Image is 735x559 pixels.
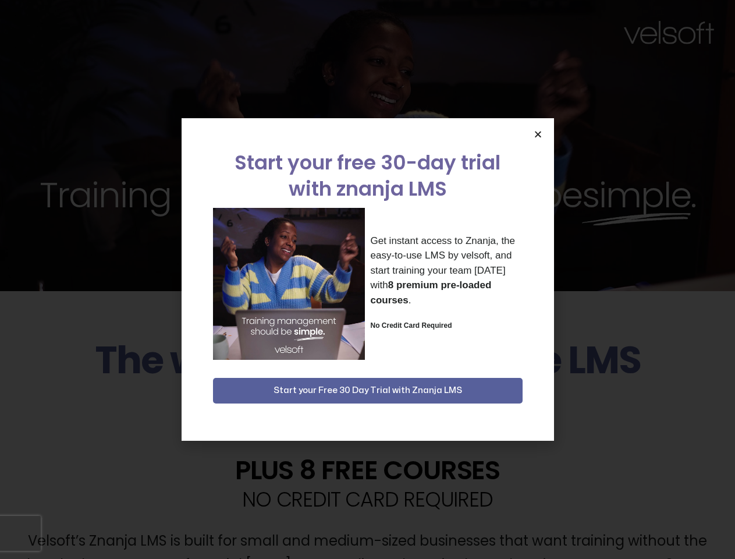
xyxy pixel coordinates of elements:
[274,384,462,398] span: Start your Free 30 Day Trial with Znanja LMS
[371,279,492,306] strong: 8 premium pre-loaded courses
[371,321,452,330] strong: No Credit Card Required
[371,233,523,308] p: Get instant access to Znanja, the easy-to-use LMS by velsoft, and start training your team [DATE]...
[213,378,523,404] button: Start your Free 30 Day Trial with Znanja LMS
[213,208,365,360] img: a woman sitting at her laptop dancing
[534,130,542,139] a: Close
[213,150,523,202] h2: Start your free 30-day trial with znanja LMS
